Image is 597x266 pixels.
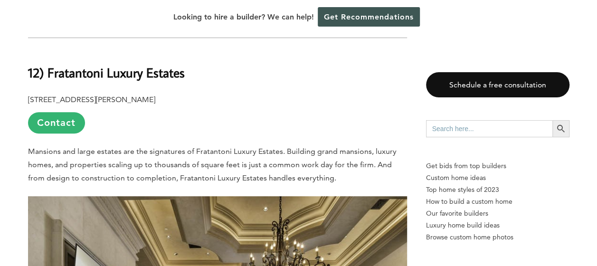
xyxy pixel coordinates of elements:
[318,7,420,27] a: Get Recommendations
[426,160,569,172] p: Get bids from top builders
[426,172,569,184] a: Custom home ideas
[426,72,569,97] a: Schedule a free consultation
[28,112,85,133] a: Contact
[426,196,569,208] a: How to build a custom home
[28,64,185,81] b: 12) Fratantoni Luxury Estates
[556,123,566,134] svg: Search
[426,184,569,196] a: Top home styles of 2023
[28,147,397,182] span: Mansions and large estates are the signatures of Fratantoni Luxury Estates. Building grand mansio...
[426,120,552,137] input: Search here...
[28,93,407,133] p: [STREET_ADDRESS][PERSON_NAME]
[415,198,586,255] iframe: Drift Widget Chat Controller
